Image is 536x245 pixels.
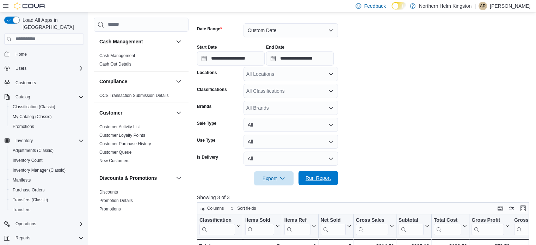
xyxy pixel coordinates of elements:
[197,70,217,75] label: Locations
[227,204,259,213] button: Sort fields
[1,219,87,229] button: Operations
[245,217,280,235] button: Items Sold
[284,217,316,235] button: Items Ref
[199,217,235,235] div: Classification
[94,51,189,71] div: Cash Management
[94,91,189,103] div: Compliance
[174,174,183,182] button: Discounts & Promotions
[1,63,87,73] button: Users
[99,198,133,203] span: Promotion Details
[99,150,131,155] a: Customer Queue
[10,166,84,174] span: Inventory Manager (Classic)
[197,44,217,50] label: Start Date
[197,194,532,201] p: Showing 3 of 3
[13,197,48,203] span: Transfers (Classic)
[472,217,504,223] div: Gross Profit
[434,217,467,235] button: Total Cost
[7,112,87,122] button: My Catalog (Classic)
[13,136,36,145] button: Inventory
[13,158,43,163] span: Inventory Count
[197,87,227,92] label: Classifications
[7,195,87,205] button: Transfers (Classic)
[99,78,173,85] button: Compliance
[99,174,157,182] h3: Discounts & Promotions
[490,2,530,10] p: [PERSON_NAME]
[16,235,30,241] span: Reports
[10,156,45,165] a: Inventory Count
[99,158,129,163] a: New Customers
[99,133,145,138] a: Customer Loyalty Points
[99,124,140,129] a: Customer Activity List
[13,220,84,228] span: Operations
[94,188,189,216] div: Discounts & Promotions
[13,93,84,101] span: Catalog
[99,93,169,98] a: OCS Transaction Submission Details
[284,217,310,223] div: Items Ref
[364,2,386,10] span: Feedback
[10,196,51,204] a: Transfers (Classic)
[13,50,84,59] span: Home
[1,136,87,146] button: Inventory
[479,2,487,10] div: Alexis Robillard
[13,234,33,242] button: Reports
[306,174,331,182] span: Run Report
[10,146,56,155] a: Adjustments (Classic)
[99,149,131,155] span: Customer Queue
[1,49,87,59] button: Home
[245,217,274,235] div: Items Sold
[399,217,424,223] div: Subtotal
[99,38,143,45] h3: Cash Management
[321,217,346,235] div: Net Sold
[1,92,87,102] button: Catalog
[434,217,461,223] div: Total Cost
[356,217,388,223] div: Gross Sales
[237,206,256,211] span: Sort fields
[99,133,145,138] span: Customer Loyalty Points
[7,165,87,175] button: Inventory Manager (Classic)
[7,102,87,112] button: Classification (Classic)
[99,141,151,147] span: Customer Purchase History
[16,221,36,227] span: Operations
[197,104,211,109] label: Brands
[10,156,84,165] span: Inventory Count
[13,167,66,173] span: Inventory Manager (Classic)
[94,123,189,168] div: Customer
[13,78,84,87] span: Customers
[199,217,241,235] button: Classification
[258,171,289,185] span: Export
[99,189,118,195] span: Discounts
[99,61,131,67] span: Cash Out Details
[13,207,30,213] span: Transfers
[99,141,151,146] a: Customer Purchase History
[519,204,527,213] button: Enter fullscreen
[16,66,26,71] span: Users
[13,64,84,73] span: Users
[10,122,84,131] span: Promotions
[99,53,135,58] a: Cash Management
[298,171,338,185] button: Run Report
[13,220,39,228] button: Operations
[197,51,265,66] input: Press the down key to open a popover containing a calendar.
[13,124,34,129] span: Promotions
[13,93,33,101] button: Catalog
[99,174,173,182] button: Discounts & Promotions
[13,136,84,145] span: Inventory
[13,79,39,87] a: Customers
[10,186,84,194] span: Purchase Orders
[7,155,87,165] button: Inventory Count
[13,64,29,73] button: Users
[434,217,461,235] div: Total Cost
[472,217,510,235] button: Gross Profit
[507,204,516,213] button: Display options
[99,78,127,85] h3: Compliance
[197,121,216,126] label: Sale Type
[174,109,183,117] button: Customer
[266,44,284,50] label: End Date
[174,37,183,46] button: Cash Management
[10,176,84,184] span: Manifests
[472,217,504,235] div: Gross Profit
[174,77,183,86] button: Compliance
